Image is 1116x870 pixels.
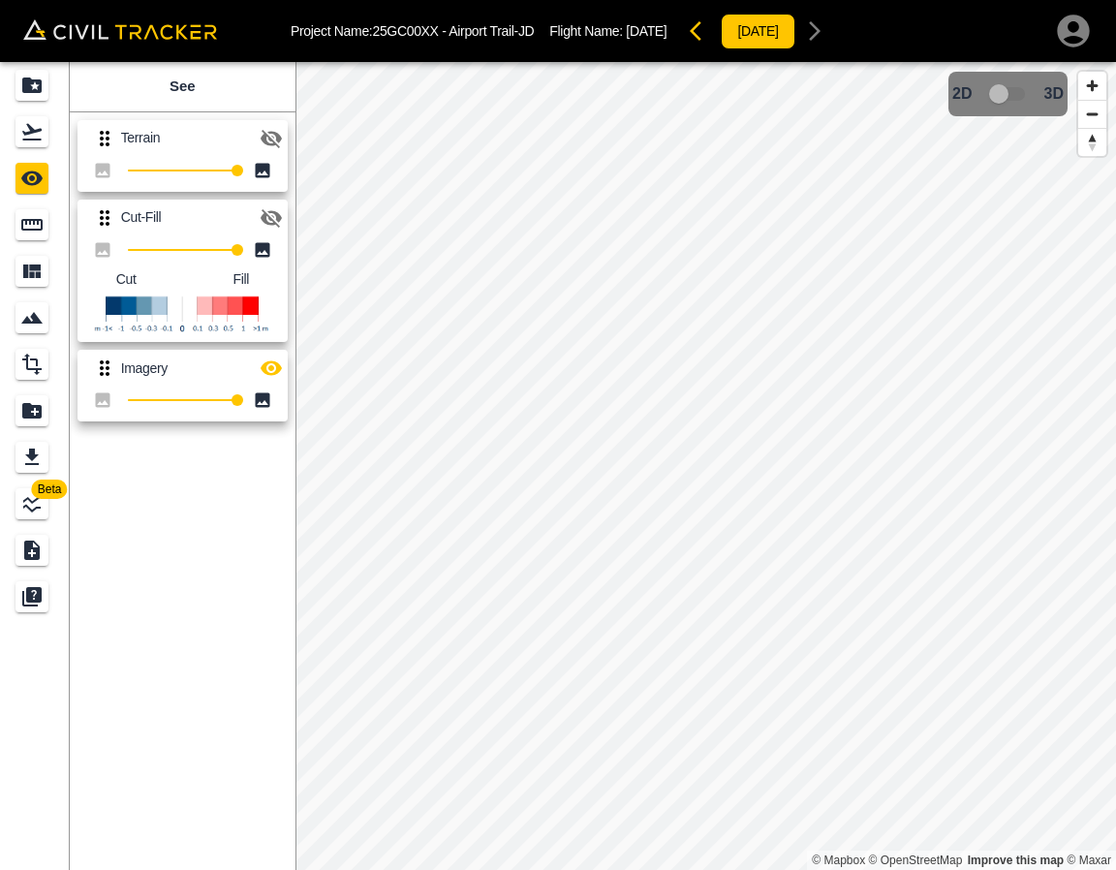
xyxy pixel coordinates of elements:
button: Zoom out [1078,100,1106,128]
span: 3D [1044,85,1064,103]
button: Zoom in [1078,72,1106,100]
p: Project Name: 25GC00XX - Airport Trail-JD [291,23,534,39]
a: Mapbox [812,854,865,867]
p: Flight Name: [549,23,666,39]
button: Reset bearing to north [1078,128,1106,156]
a: Maxar [1067,854,1111,867]
span: 3D model not uploaded yet [980,76,1037,112]
a: OpenStreetMap [869,854,963,867]
span: [DATE] [626,23,666,39]
span: 2D [952,85,972,103]
img: Civil Tracker [23,19,217,40]
a: Map feedback [968,854,1064,867]
canvas: Map [295,62,1116,870]
button: [DATE] [721,14,794,49]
